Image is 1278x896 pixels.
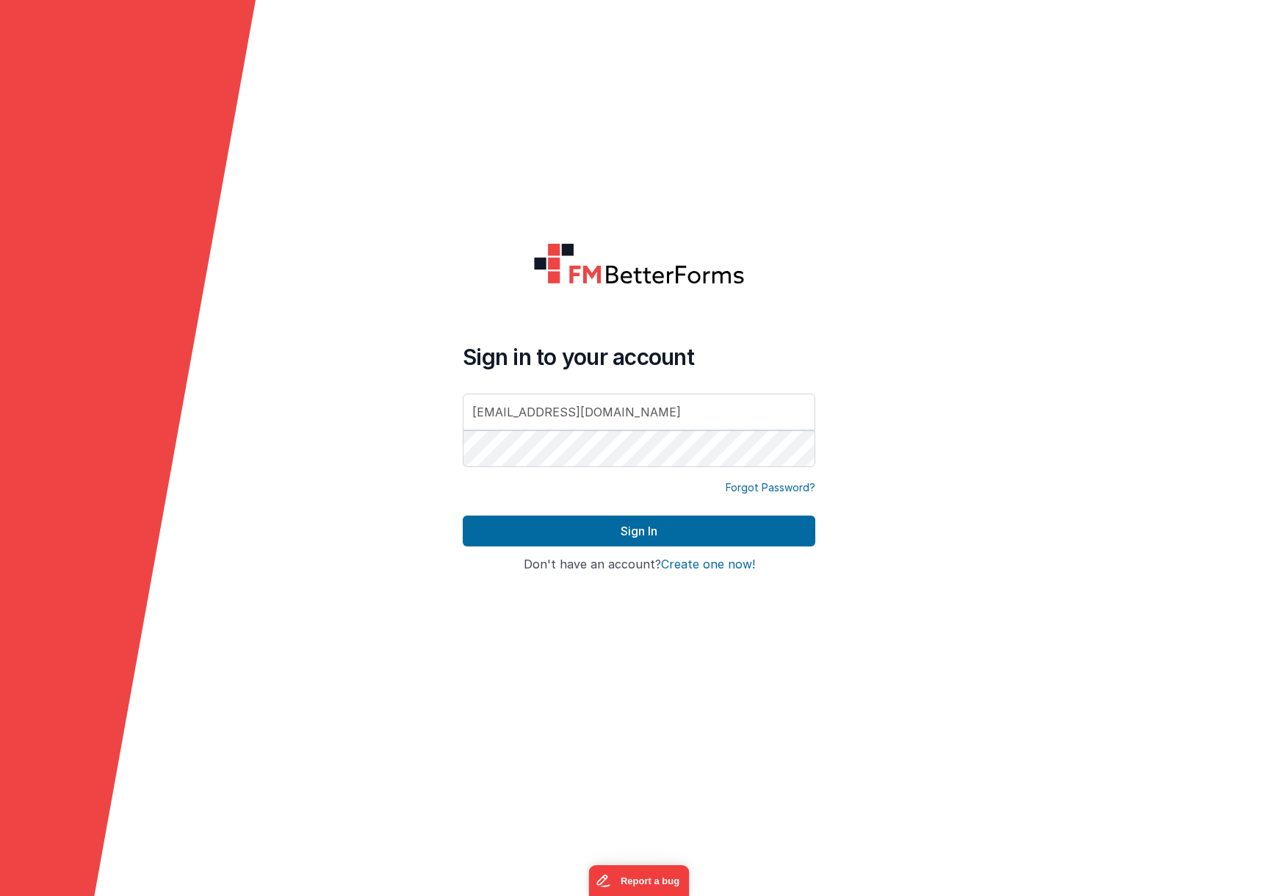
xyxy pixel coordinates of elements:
[726,480,815,495] a: Forgot Password?
[463,344,815,370] h4: Sign in to your account
[463,558,815,571] h4: Don't have an account?
[463,516,815,546] button: Sign In
[661,558,755,571] button: Create one now!
[589,865,690,896] iframe: Marker.io feedback button
[463,394,815,430] input: Email Address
